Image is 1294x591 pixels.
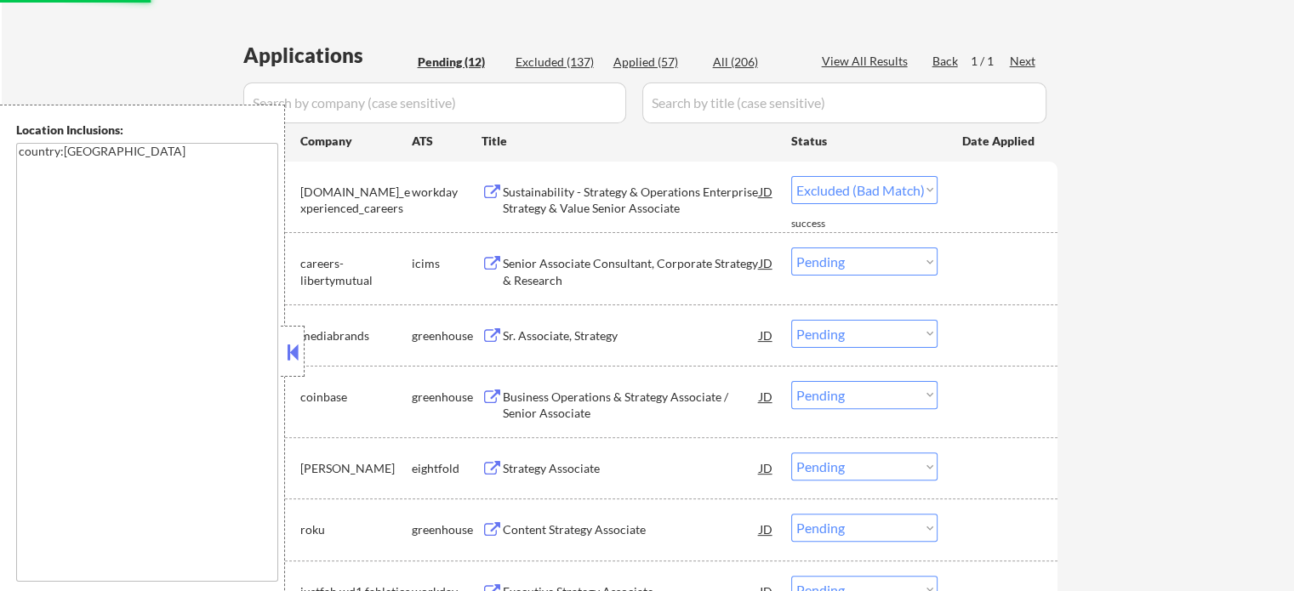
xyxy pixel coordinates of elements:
[412,255,482,272] div: icims
[412,460,482,477] div: eightfold
[642,82,1046,123] input: Search by title (case sensitive)
[503,389,760,422] div: Business Operations & Strategy Associate / Senior Associate
[822,53,913,70] div: View All Results
[1010,53,1037,70] div: Next
[613,54,698,71] div: Applied (57)
[300,133,412,150] div: Company
[758,452,775,483] div: JD
[412,184,482,201] div: workday
[503,184,760,217] div: Sustainability - Strategy & Operations Enterprise Strategy & Value Senior Associate
[758,514,775,544] div: JD
[503,255,760,288] div: Senior Associate Consultant, Corporate Strategy & Research
[962,133,1037,150] div: Date Applied
[243,82,626,123] input: Search by company (case sensitive)
[418,54,503,71] div: Pending (12)
[412,133,482,150] div: ATS
[516,54,601,71] div: Excluded (137)
[300,327,412,344] div: mediabrands
[412,521,482,538] div: greenhouse
[300,184,412,217] div: [DOMAIN_NAME]_experienced_careers
[300,389,412,406] div: coinbase
[758,320,775,350] div: JD
[758,247,775,278] div: JD
[412,389,482,406] div: greenhouse
[713,54,798,71] div: All (206)
[758,176,775,207] div: JD
[482,133,775,150] div: Title
[758,381,775,412] div: JD
[300,521,412,538] div: roku
[971,53,1010,70] div: 1 / 1
[503,521,760,538] div: Content Strategy Associate
[791,125,938,156] div: Status
[16,122,278,139] div: Location Inclusions:
[300,460,412,477] div: [PERSON_NAME]
[243,45,412,65] div: Applications
[412,327,482,344] div: greenhouse
[503,460,760,477] div: Strategy Associate
[932,53,960,70] div: Back
[503,327,760,344] div: Sr. Associate, Strategy
[300,255,412,288] div: careers-libertymutual
[791,217,859,231] div: success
